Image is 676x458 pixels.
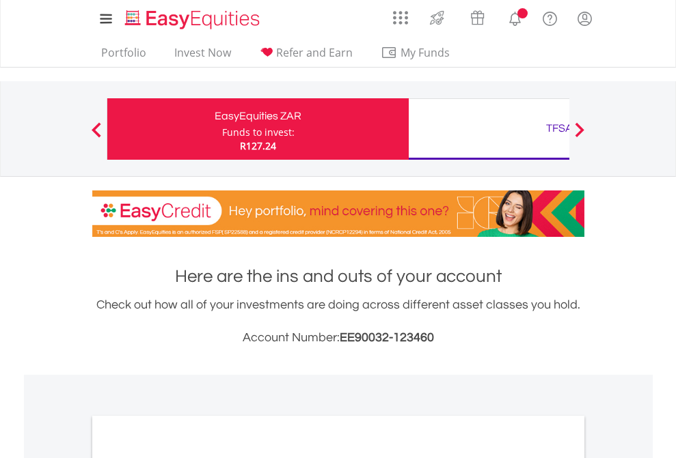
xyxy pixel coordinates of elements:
button: Previous [83,129,110,143]
span: Refer and Earn [276,45,353,60]
span: R127.24 [240,139,276,152]
a: Refer and Earn [254,46,358,67]
a: Vouchers [457,3,498,29]
span: EE90032-123460 [340,331,434,344]
img: vouchers-v2.svg [466,7,489,29]
img: grid-menu-icon.svg [393,10,408,25]
a: AppsGrid [384,3,417,25]
a: Invest Now [169,46,236,67]
div: Check out how all of your investments are doing across different asset classes you hold. [92,296,584,347]
div: Funds to invest: [222,126,295,139]
a: FAQ's and Support [532,3,567,31]
a: Portfolio [96,46,152,67]
a: Notifications [498,3,532,31]
img: thrive-v2.svg [426,7,448,29]
h3: Account Number: [92,328,584,347]
button: Next [566,129,593,143]
img: EasyCredit Promotion Banner [92,190,584,237]
a: My Profile [567,3,602,33]
span: My Funds [381,44,470,61]
img: EasyEquities_Logo.png [122,8,265,31]
h1: Here are the ins and outs of your account [92,264,584,289]
div: EasyEquities ZAR [116,106,401,126]
a: Home page [120,3,265,31]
